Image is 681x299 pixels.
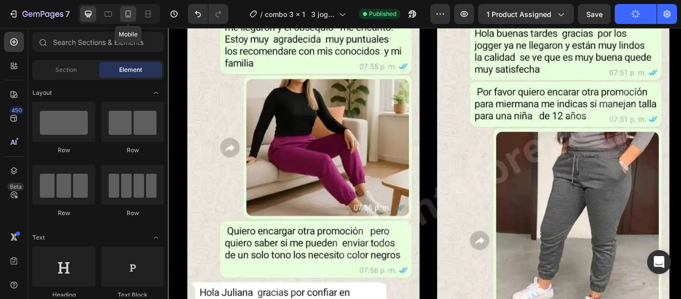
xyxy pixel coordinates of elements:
[188,4,228,24] div: Undo/Redo
[148,230,164,246] span: Toggle open
[148,85,164,101] span: Toggle open
[32,146,95,155] div: Row
[32,233,45,242] span: Text
[578,4,611,24] button: Save
[260,9,263,19] span: /
[7,183,24,191] div: Beta
[586,10,603,18] span: Save
[32,88,52,97] span: Layout
[101,209,164,218] div: Row
[65,8,70,20] p: 7
[119,65,142,74] span: Element
[55,65,77,74] span: Section
[647,250,671,274] div: Open Intercom Messenger
[101,146,164,155] div: Row
[487,9,551,19] span: 1 product assigned
[4,4,74,24] button: 7
[265,9,335,19] span: combo 3 x 1 3 joggers mas short
[369,9,396,18] span: Published
[9,106,24,114] div: 450
[168,28,681,299] iframe: Design area
[478,4,574,24] button: 1 product assigned
[32,209,95,218] div: Row
[32,32,164,52] input: Search Sections & Elements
